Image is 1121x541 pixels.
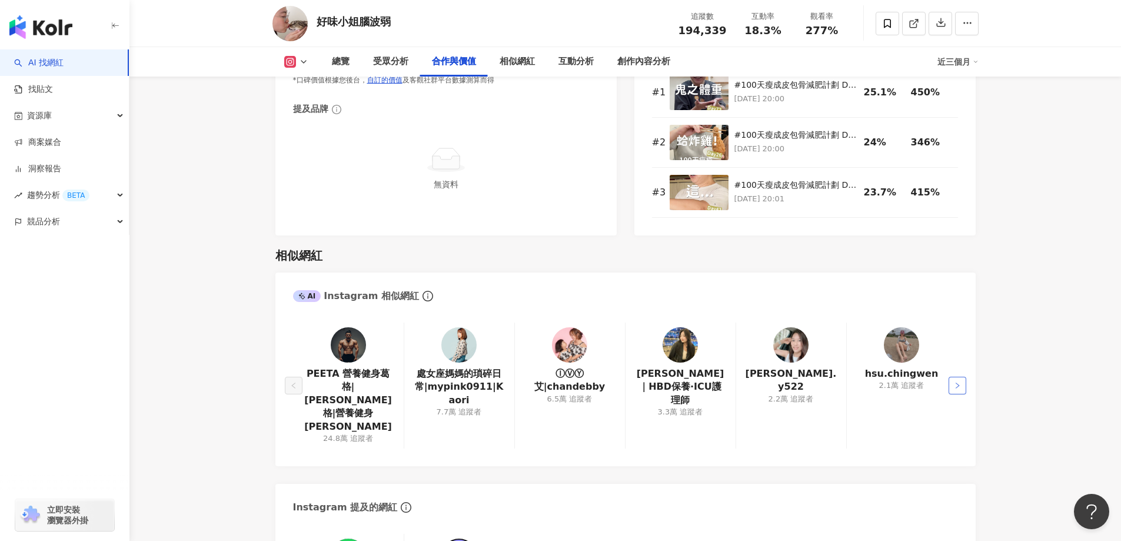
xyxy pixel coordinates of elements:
[769,394,814,404] div: 2.2萬 追蹤者
[1074,494,1109,529] iframe: Help Scout Beacon - Open
[293,290,419,303] div: Instagram 相似網紅
[432,55,476,69] div: 合作與價值
[744,25,781,36] span: 18.3%
[323,433,373,444] div: 24.8萬 追蹤者
[293,103,328,115] div: 提及品牌
[864,86,905,99] div: 25.1%
[884,327,919,363] img: KOL Avatar
[547,394,593,404] div: 6.5萬 追蹤者
[879,380,924,391] div: 2.1萬 追蹤者
[275,247,322,264] div: 相似網紅
[14,191,22,200] span: rise
[373,55,408,69] div: 受眾分析
[27,102,52,129] span: 資源庫
[552,327,587,363] img: KOL Avatar
[911,186,952,199] div: 415%
[330,103,343,116] span: info-circle
[734,92,858,105] p: [DATE] 20:00
[331,327,366,367] a: KOL Avatar
[441,327,477,363] img: KOL Avatar
[865,367,939,380] a: hsu.chingwen
[617,55,670,69] div: 創作內容分析
[773,327,809,367] a: KOL Avatar
[14,57,64,69] a: searchAI 找網紅
[800,11,844,22] div: 觀看率
[9,15,72,39] img: logo
[14,163,61,175] a: 洞察報告
[911,86,952,99] div: 450%
[317,14,391,29] div: 好味小姐腦波弱
[14,137,61,148] a: 商案媒合
[773,327,809,363] img: KOL Avatar
[414,367,505,407] a: 處女座媽媽的瑣碎日常|mypink0911|Kaori
[652,136,664,149] div: # 2
[670,175,729,210] img: #100天瘦成皮包骨減肥計劃 D43 要重返8字頭了嗎？😱😱 抽筋膜槍的方法 追蹤腦波弱ig 這篇影片留言加公開分享限動（要公開喔！） 6/9 在腦波弱發布得獎者～ 大家好我阿斷啦 這系列影片 ...
[437,407,482,417] div: 7.7萬 追蹤者
[558,55,594,69] div: 互動分析
[62,190,89,201] div: BETA
[27,208,60,235] span: 競品分析
[734,142,858,155] p: [DATE] 20:00
[949,377,966,394] button: right
[864,136,905,149] div: 24%
[652,86,664,99] div: # 1
[552,327,587,367] a: KOL Avatar
[293,290,321,302] div: AI
[635,367,726,407] a: [PERSON_NAME]｜HBD保養·ICU護理師
[663,327,698,367] a: KOL Avatar
[670,125,729,160] img: #100天瘦成皮包骨減肥計劃 D26 本集推薦吃炸雞一起觀看！ 大家好我阿斷啦 這系列影片 是一個生活紀錄與實驗、挑戰 大家有減重需求 請尋求專業人士建議👍
[367,76,403,84] a: 自訂的價值
[734,180,858,191] div: #100天瘦成皮包骨減肥計劃 D43 要重返8字頭了嗎？😱😱 抽筋膜槍的方法 追蹤腦波弱ig 這篇影片留言加公開分享限動（要公開喔！） 6/9 在腦波弱發布得獎者～ 大家好我阿斷啦 這系列影片 ...
[285,377,302,394] button: left
[937,52,979,71] div: 近三個月
[441,327,477,367] a: KOL Avatar
[864,186,905,199] div: 23.7%
[15,499,114,531] a: chrome extension立即安裝 瀏覽器外掛
[670,75,729,110] img: #100天瘦成皮包骨減肥計劃 D72 這是什麼鬼之體重？！ 來來來，直接抽兩件小時脆脆的惡鬼下班T恤 即日起在此影片留言＋公開限動分享 7/7 抽出兩位～得獎者（在限動公布喔！） 大家好我阿斷啦...
[652,186,664,199] div: # 3
[678,11,727,22] div: 追蹤數
[27,182,89,208] span: 趨勢分析
[14,84,53,95] a: 找貼文
[806,25,839,36] span: 277%
[302,367,394,433] a: PEETA 營養健身葛格|[PERSON_NAME]格|營養健身[PERSON_NAME]
[298,178,594,191] div: 無資料
[500,55,535,69] div: 相似網紅
[272,6,308,41] img: KOL Avatar
[524,367,616,394] a: ⒾⓋⓎ 艾|chandebby
[954,382,961,389] span: right
[734,130,858,141] div: #100天瘦成皮包骨減肥計劃 D26 本集推薦吃炸雞一起觀看！ 大家好我阿斷啦 這系列影片 是一個生活紀錄與實驗、挑戰 大家有減重需求 請尋求專業人士建議👍
[19,506,42,525] img: chrome extension
[884,327,919,367] a: KOL Avatar
[741,11,786,22] div: 互動率
[678,24,727,36] span: 194,339
[331,327,366,363] img: KOL Avatar
[293,501,398,514] div: Instagram 提及的網紅
[399,500,413,515] span: info-circle
[734,79,858,91] div: #100天瘦成皮包骨減肥計劃 D72 這是什麼鬼之體重？！ 來來來，直接抽兩件小時脆脆的惡鬼下班T恤 即日起在此影片留言＋公開限動分享 7/7 抽出兩位～得獎者（在限動公布喔！） 大家好我阿斷啦...
[293,75,599,85] div: *口碑價值根據您後台， 及客觀社群平台數據測算而得
[47,505,88,526] span: 立即安裝 瀏覽器外掛
[421,289,435,303] span: info-circle
[663,327,698,363] img: KOL Avatar
[746,367,837,394] a: [PERSON_NAME].y522
[734,192,858,205] p: [DATE] 20:01
[911,136,952,149] div: 346%
[332,55,350,69] div: 總覽
[658,407,703,417] div: 3.3萬 追蹤者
